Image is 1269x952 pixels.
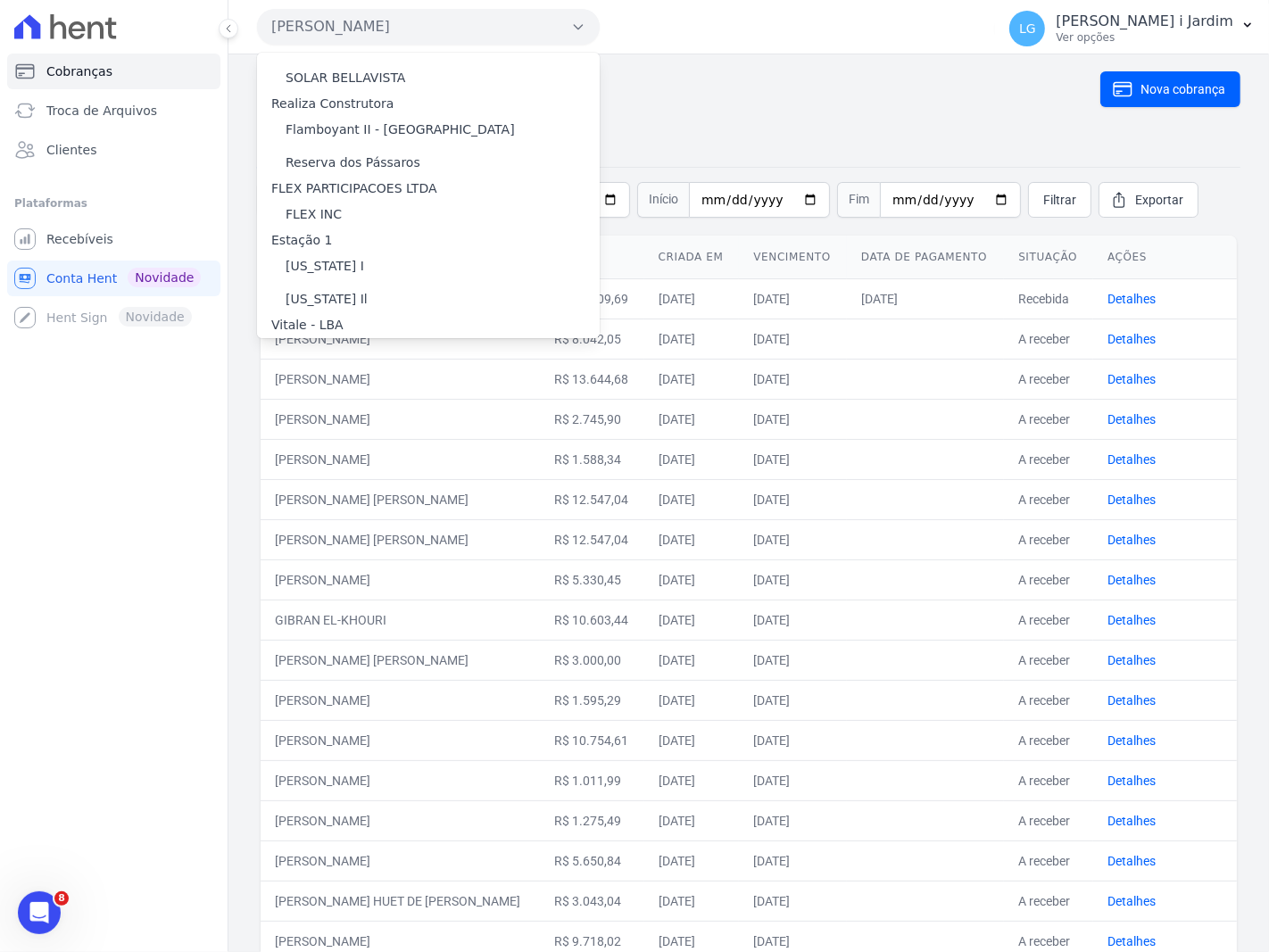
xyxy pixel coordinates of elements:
[1107,372,1156,386] a: Detalhes
[271,181,437,195] label: FLEX PARTICIPACOES LTDA
[261,840,540,881] td: [PERSON_NAME]
[1004,399,1093,439] td: A receber
[637,182,689,218] span: Início
[261,519,540,559] td: [PERSON_NAME] [PERSON_NAME]
[644,278,740,319] td: [DATE]
[1107,452,1156,467] a: Detalhes
[7,132,220,168] a: Clientes
[271,96,394,111] label: Realiza Construtora
[644,760,740,800] td: [DATE]
[1099,182,1198,218] a: Exportar
[1004,680,1093,720] td: A receber
[46,62,112,80] span: Cobranças
[644,479,740,519] td: [DATE]
[644,439,740,479] td: [DATE]
[540,319,644,359] td: R$ 8.042,05
[739,881,847,921] td: [DATE]
[7,261,220,296] a: Conta Hent Novidade
[128,268,201,287] span: Novidade
[257,9,600,45] button: [PERSON_NAME]
[1107,814,1156,828] a: Detalhes
[739,359,847,399] td: [DATE]
[18,891,61,934] iframe: Intercom live chat
[261,760,540,800] td: [PERSON_NAME]
[1004,640,1093,680] td: A receber
[286,153,420,172] label: Reserva dos Pássaros
[739,760,847,800] td: [DATE]
[644,600,740,640] td: [DATE]
[739,559,847,600] td: [DATE]
[286,205,342,224] label: FLEX INC
[1107,533,1156,547] a: Detalhes
[261,720,540,760] td: [PERSON_NAME]
[1004,840,1093,881] td: A receber
[540,399,644,439] td: R$ 2.745,90
[261,640,540,680] td: [PERSON_NAME] [PERSON_NAME]
[644,559,740,600] td: [DATE]
[1056,12,1233,30] p: [PERSON_NAME] i Jardim
[540,519,644,559] td: R$ 12.547,04
[644,840,740,881] td: [DATE]
[739,278,847,319] td: [DATE]
[1004,600,1093,640] td: A receber
[644,359,740,399] td: [DATE]
[1043,191,1076,209] span: Filtrar
[1056,30,1233,45] p: Ver opções
[286,257,364,276] label: [US_STATE] I
[261,319,540,359] td: [PERSON_NAME]
[46,269,117,287] span: Conta Hent
[286,69,405,87] label: SOLAR BELLAVISTA
[739,519,847,559] td: [DATE]
[739,640,847,680] td: [DATE]
[261,359,540,399] td: [PERSON_NAME]
[1107,854,1156,868] a: Detalhes
[739,720,847,760] td: [DATE]
[540,800,644,840] td: R$ 1.275,49
[644,640,740,680] td: [DATE]
[644,680,740,720] td: [DATE]
[644,319,740,359] td: [DATE]
[1107,693,1156,708] a: Detalhes
[1107,934,1156,948] a: Detalhes
[1004,800,1093,840] td: A receber
[847,278,1004,319] td: [DATE]
[540,359,644,399] td: R$ 13.644,68
[739,236,847,279] th: Vencimento
[14,54,213,335] nav: Sidebar
[540,720,644,760] td: R$ 10.754,61
[739,319,847,359] td: [DATE]
[1135,191,1183,209] span: Exportar
[1004,236,1093,279] th: Situação
[540,881,644,921] td: R$ 3.043,04
[1107,412,1156,426] a: Detalhes
[1107,653,1156,667] a: Detalhes
[540,600,644,640] td: R$ 10.603,44
[1107,573,1156,587] a: Detalhes
[1107,332,1156,346] a: Detalhes
[540,680,644,720] td: R$ 1.595,29
[739,600,847,640] td: [DATE]
[1004,760,1093,800] td: A receber
[540,760,644,800] td: R$ 1.011,99
[1107,613,1156,627] a: Detalhes
[644,519,740,559] td: [DATE]
[46,230,113,248] span: Recebíveis
[1004,278,1093,319] td: Recebida
[540,479,644,519] td: R$ 12.547,04
[1107,774,1156,788] a: Detalhes
[739,399,847,439] td: [DATE]
[271,233,332,247] label: Estação 1
[1004,479,1093,519] td: A receber
[7,54,220,89] a: Cobranças
[257,69,1100,109] h2: Cobranças
[46,102,157,120] span: Troca de Arquivos
[14,193,213,214] div: Plataformas
[739,439,847,479] td: [DATE]
[847,236,1004,279] th: Data de pagamento
[540,640,644,680] td: R$ 3.000,00
[1004,439,1093,479] td: A receber
[261,680,540,720] td: [PERSON_NAME]
[644,236,740,279] th: Criada em
[271,318,344,332] label: Vitale - LBA
[739,680,847,720] td: [DATE]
